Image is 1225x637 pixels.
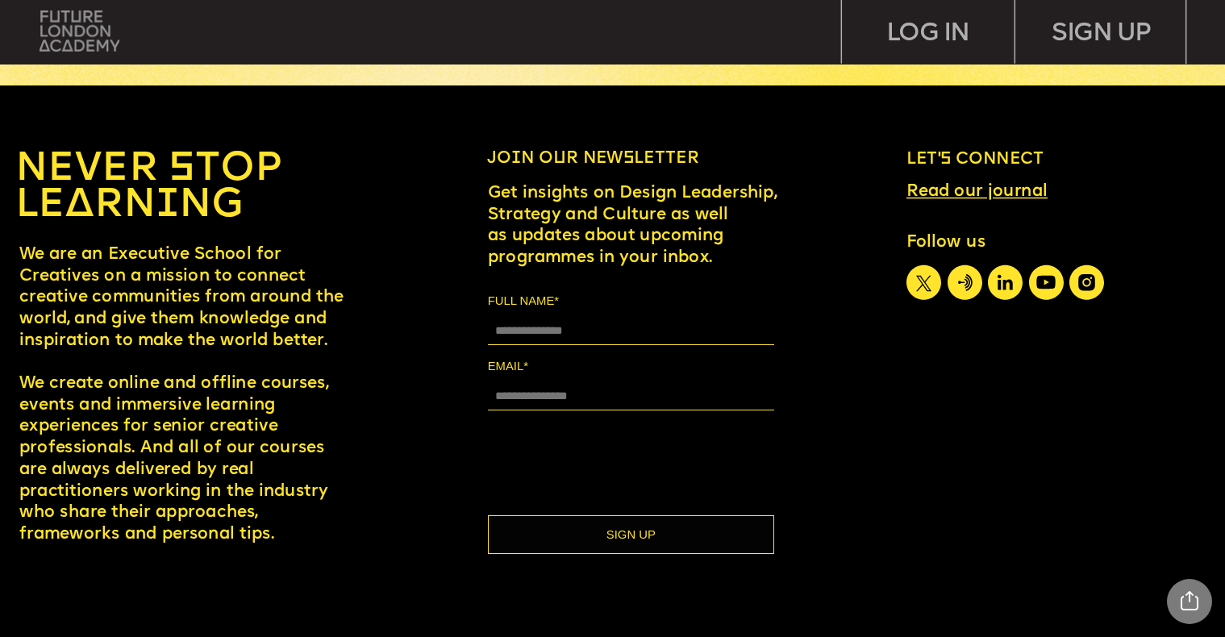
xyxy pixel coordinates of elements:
[906,234,985,252] span: Follow us
[488,357,774,377] label: EMAIL*
[40,10,119,51] img: upload-bfdffa89-fac7-4f57-a443-c7c39906ba42.png
[487,150,699,168] span: Join our newsletter
[488,423,777,497] iframe: reCAPTCHA
[1167,579,1212,624] div: Share
[488,515,774,554] button: SIGN UP
[906,151,1044,169] span: Let’s connect
[906,183,1048,202] a: Read our journal
[15,148,293,227] a: NEVER STOP LEARNING
[19,245,348,543] span: We are an Executive School for Creatives on a mission to connect creative communities from around...
[488,185,781,267] span: Get insights on Design Leadership, Strategy and Culture as well as updates about upcoming program...
[488,292,774,311] label: FULL NAME*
